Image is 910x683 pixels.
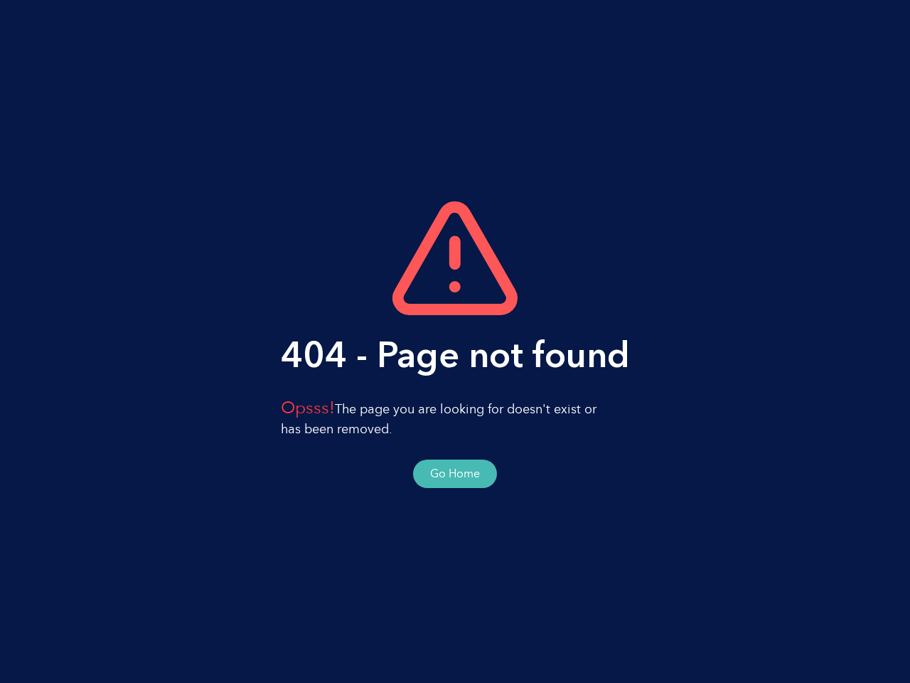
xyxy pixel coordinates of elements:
img: svg%3e [392,201,517,315]
p: The page you are looking for doesn't exist or has been removed. [281,397,630,440]
span: Opsss! [281,400,335,417]
h1: 404 - Page not found [281,329,630,383]
a: Go Home [413,460,497,488]
button: Go Home [430,465,480,482]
